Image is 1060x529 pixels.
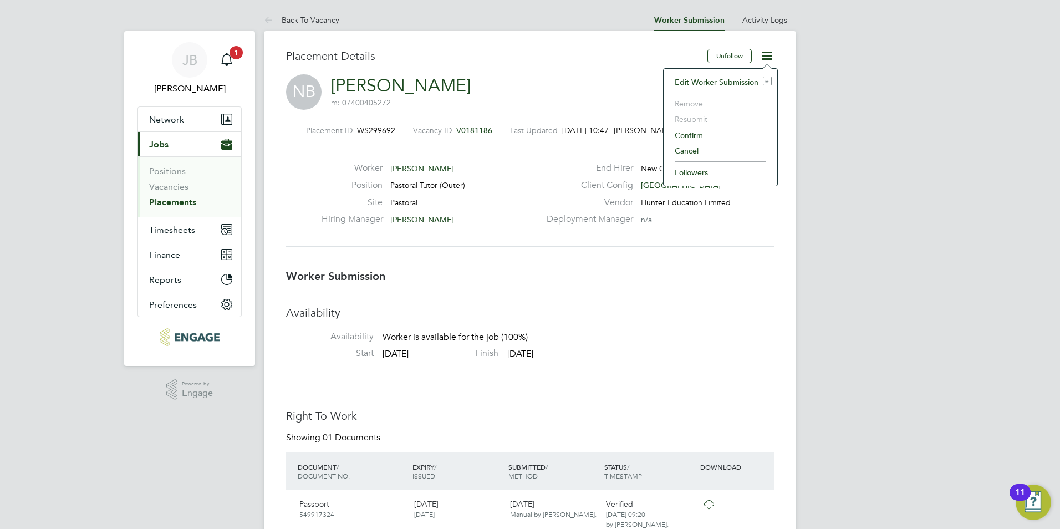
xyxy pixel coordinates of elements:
span: NB [286,74,322,110]
li: Confirm [669,128,772,143]
span: / [337,462,339,471]
li: Resubmit [669,111,772,127]
span: 1 [230,46,243,59]
label: Worker [322,162,383,174]
span: / [434,462,436,471]
span: ISSUED [412,471,435,480]
label: Vendor [540,197,633,208]
span: Powered by [182,379,213,389]
span: / [627,462,629,471]
label: Site [322,197,383,208]
button: Reports [138,267,241,292]
label: Last Updated [510,125,558,135]
span: n/a [641,215,652,225]
a: Worker Submission [654,16,725,25]
span: Verified [606,499,633,509]
div: Jobs [138,156,241,217]
label: End Hirer [540,162,633,174]
li: Edit Worker Submission [669,74,772,90]
label: Placement ID [306,125,353,135]
span: Preferences [149,299,197,310]
a: Positions [149,166,186,176]
a: JB[PERSON_NAME] [137,42,242,95]
i: e [763,77,772,85]
span: TIMESTAMP [604,471,642,480]
li: Remove [669,96,772,111]
label: Hiring Manager [322,213,383,225]
h3: Placement Details [286,49,699,63]
span: Timesheets [149,225,195,235]
div: SUBMITTED [506,457,602,486]
div: DOWNLOAD [697,457,774,477]
div: STATUS [602,457,697,486]
button: Unfollow [707,49,752,63]
label: Position [322,180,383,191]
label: Deployment Manager [540,213,633,225]
span: [DATE] [383,348,409,359]
label: Availability [286,331,374,343]
a: Go to home page [137,328,242,346]
span: Pastoral [390,197,417,207]
span: 549917324 [299,510,334,518]
span: [DATE] 10:47 - [562,125,614,135]
span: JB [182,53,197,67]
span: [GEOGRAPHIC_DATA] [641,180,721,190]
span: Worker is available for the job (100%) [383,332,528,343]
a: Activity Logs [742,15,787,25]
span: / [546,462,548,471]
span: Jobs [149,139,169,150]
div: DOCUMENT [295,457,410,486]
span: Reports [149,274,181,285]
div: [DATE] [506,495,602,523]
span: Finance [149,250,180,260]
li: Followers [669,165,772,180]
button: Network [138,107,241,131]
span: [PERSON_NAME] [390,164,454,174]
b: Worker Submission [286,269,385,283]
span: Hunter Education Limited [641,197,731,207]
span: Network [149,114,184,125]
button: Finance [138,242,241,267]
span: WS299692 [357,125,395,135]
img: huntereducation-logo-retina.png [160,328,219,346]
nav: Main navigation [124,31,255,366]
span: METHOD [508,471,538,480]
span: [PERSON_NAME] [390,215,454,225]
span: [PERSON_NAME] [614,125,675,135]
span: Engage [182,389,213,398]
a: Vacancies [149,181,188,192]
span: 01 Documents [323,432,380,443]
span: DOCUMENT NO. [298,471,350,480]
label: Vacancy ID [413,125,452,135]
label: Start [286,348,374,359]
button: Jobs [138,132,241,156]
button: Open Resource Center, 11 new notifications [1016,485,1051,520]
div: Passport [295,495,410,523]
span: Jack Baron [137,82,242,95]
button: Timesheets [138,217,241,242]
span: by [PERSON_NAME]. [606,520,669,528]
h3: Availability [286,306,774,320]
a: Placements [149,197,196,207]
a: [PERSON_NAME] [331,75,471,96]
h3: Right To Work [286,409,774,423]
div: EXPIRY [410,457,506,486]
span: [DATE] [414,510,435,518]
span: [DATE] 09:20 [606,510,645,518]
label: Finish [411,348,498,359]
span: Pastoral Tutor (Outer) [390,180,465,190]
a: Back To Vacancy [264,15,339,25]
label: Client Config [540,180,633,191]
span: [DATE] [507,348,533,359]
a: Powered byEngage [166,379,213,400]
button: Preferences [138,292,241,317]
li: Cancel [669,143,772,159]
span: New City College Limited [641,164,731,174]
div: Showing [286,432,383,444]
a: 1 [216,42,238,78]
div: [DATE] [410,495,506,523]
span: Manual by [PERSON_NAME]. [510,510,597,518]
span: V0181186 [456,125,492,135]
div: 11 [1015,492,1025,507]
span: m: 07400405272 [331,98,391,108]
